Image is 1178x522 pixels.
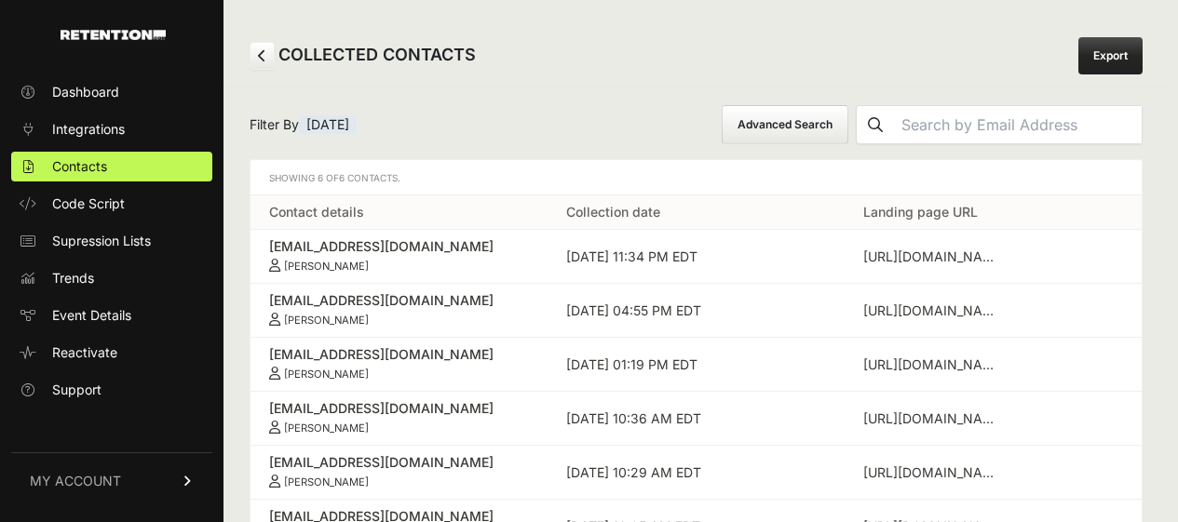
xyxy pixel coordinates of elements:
[1078,37,1143,74] a: Export
[61,30,166,40] img: Retention.com
[548,392,845,446] td: [DATE] 10:36 AM EDT
[269,237,529,273] a: [EMAIL_ADDRESS][DOMAIN_NAME] [PERSON_NAME]
[269,172,400,183] span: Showing 6 of
[11,226,212,256] a: Supression Lists
[11,375,212,405] a: Support
[284,422,369,435] small: [PERSON_NAME]
[52,232,151,250] span: Supression Lists
[52,343,117,362] span: Reactivate
[52,269,94,288] span: Trends
[284,260,369,273] small: [PERSON_NAME]
[548,446,845,500] td: [DATE] 10:29 AM EDT
[269,345,529,364] div: [EMAIL_ADDRESS][DOMAIN_NAME]
[548,230,845,284] td: [DATE] 11:34 PM EDT
[548,338,845,392] td: [DATE] 01:19 PM EDT
[30,472,121,490] span: MY ACCOUNT
[11,189,212,219] a: Code Script
[11,152,212,181] a: Contacts
[11,301,212,330] a: Event Details
[269,291,529,310] div: [EMAIL_ADDRESS][DOMAIN_NAME]
[284,314,369,327] small: [PERSON_NAME]
[269,453,529,489] a: [EMAIL_ADDRESS][DOMAIN_NAME] [PERSON_NAME]
[11,263,212,293] a: Trends
[548,284,845,338] td: [DATE] 04:55 PM EDT
[269,399,529,435] a: [EMAIL_ADDRESS][DOMAIN_NAME] [PERSON_NAME]
[250,42,476,70] h2: COLLECTED CONTACTS
[269,345,529,381] a: [EMAIL_ADDRESS][DOMAIN_NAME] [PERSON_NAME]
[11,452,212,509] a: MY ACCOUNT
[863,463,1003,482] div: https://ycginvestments.com/team/brian-yacktman/
[284,368,369,381] small: [PERSON_NAME]
[863,355,1003,374] div: https://ycginvestments.com/
[11,114,212,144] a: Integrations
[269,204,364,220] a: Contact details
[863,409,1003,428] div: https://ycginvestments.com/team/brian-yacktman/
[269,237,529,256] div: [EMAIL_ADDRESS][DOMAIN_NAME]
[299,115,357,134] span: [DATE]
[52,306,131,325] span: Event Details
[52,194,125,213] span: Code Script
[339,172,400,183] span: 6 Contacts.
[566,204,660,220] a: Collection date
[11,338,212,368] a: Reactivate
[52,157,107,176] span: Contacts
[863,301,1003,320] div: https://ycginvestments.com/global-champions-cprt/
[52,381,102,399] span: Support
[52,83,119,101] span: Dashboard
[894,106,1142,143] input: Search by Email Address
[863,204,978,220] a: Landing page URL
[250,115,357,134] span: Filter By
[11,77,212,107] a: Dashboard
[722,105,848,144] button: Advanced Search
[863,248,1003,266] div: https://ycginvestments.com/
[269,453,529,472] div: [EMAIL_ADDRESS][DOMAIN_NAME]
[269,291,529,327] a: [EMAIL_ADDRESS][DOMAIN_NAME] [PERSON_NAME]
[284,475,369,489] small: [PERSON_NAME]
[52,120,125,139] span: Integrations
[269,399,529,418] div: [EMAIL_ADDRESS][DOMAIN_NAME]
